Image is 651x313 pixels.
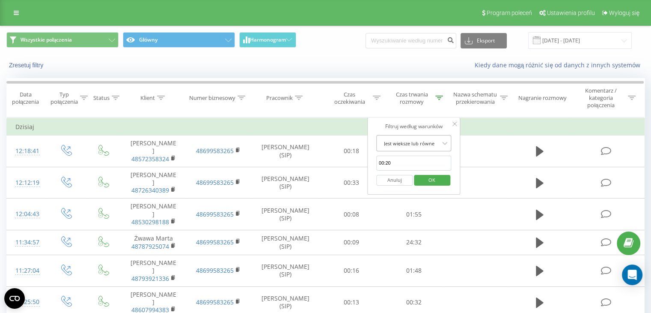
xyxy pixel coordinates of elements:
span: OK [420,173,444,187]
span: Wszystkie połączenia [21,36,72,43]
td: 01:48 [383,255,445,287]
div: Nagranie rozmowy [518,94,567,102]
a: 48699583265 [196,266,234,274]
td: [PERSON_NAME] [121,167,186,199]
button: Anuluj [376,175,413,186]
div: Typ połączenia [51,91,77,105]
td: [PERSON_NAME] (SIP) [251,135,321,167]
td: Żwawa Marta [121,230,186,255]
a: 48726340389 [131,186,169,194]
div: 11:25:50 [15,294,38,310]
td: [PERSON_NAME] (SIP) [251,255,321,287]
span: Ustawienia profilu [547,9,595,16]
div: 12:18:41 [15,143,38,160]
div: Klient [140,94,155,102]
div: Data połączenia [7,91,44,105]
button: Główny [123,32,235,48]
div: 11:27:04 [15,262,38,279]
a: 48572358324 [131,155,169,163]
td: 00:08 [321,199,383,230]
a: 48699583265 [196,178,234,187]
div: Status [93,94,110,102]
div: Pracownik [266,94,293,102]
div: Filtruj według warunków [376,122,452,131]
button: Harmonogram [239,32,296,48]
div: Czas trwania rozmowy [390,91,433,105]
td: [PERSON_NAME] [121,255,186,287]
div: Open Intercom Messenger [622,265,642,285]
div: Komentarz / kategoria połączenia [576,87,626,109]
button: Open CMP widget [4,288,25,309]
a: 48699583265 [196,210,234,218]
input: Wyszukiwanie według numeru [366,33,456,48]
a: 48699583265 [196,147,234,155]
td: Dzisiaj [7,118,645,135]
td: 24:32 [383,230,445,255]
a: Kiedy dane mogą różnić się od danych z innych systemów [474,61,645,69]
button: Zresetuj filtry [6,61,48,69]
a: 48530298188 [131,218,169,226]
div: 12:04:43 [15,206,38,223]
a: 48793921336 [131,274,169,283]
button: Eksport [461,33,507,48]
td: 00:33 [321,167,383,199]
td: 00:18 [321,135,383,167]
input: 00:00 [376,156,452,171]
span: Harmonogram [250,37,286,43]
td: 00:16 [321,255,383,287]
td: [PERSON_NAME] (SIP) [251,199,321,230]
div: 11:34:57 [15,234,38,251]
span: Program poleceń [487,9,532,16]
td: [PERSON_NAME] [121,135,186,167]
td: 01:55 [383,199,445,230]
div: Nazwa schematu przekierowania [453,91,498,105]
a: 48787925074 [131,242,169,250]
a: 48699583265 [196,238,234,246]
div: 12:12:19 [15,175,38,191]
a: 48699583265 [196,298,234,306]
span: Wyloguj się [609,9,639,16]
td: [PERSON_NAME] [121,199,186,230]
button: OK [414,175,450,186]
td: [PERSON_NAME] (SIP) [251,230,321,255]
div: Numer biznesowy [189,94,235,102]
div: Czas oczekiwania [328,91,371,105]
button: Wszystkie połączenia [6,32,119,48]
td: 00:09 [321,230,383,255]
td: [PERSON_NAME] (SIP) [251,167,321,199]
